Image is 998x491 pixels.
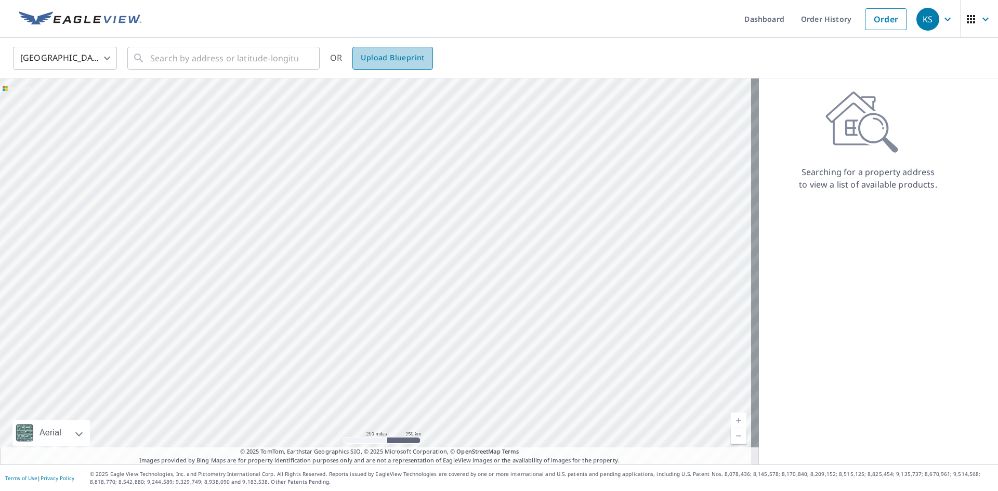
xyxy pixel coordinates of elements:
[90,470,993,486] p: © 2025 Eagle View Technologies, Inc. and Pictometry International Corp. All Rights Reserved. Repo...
[456,447,500,455] a: OpenStreetMap
[41,474,74,482] a: Privacy Policy
[798,166,938,191] p: Searching for a property address to view a list of available products.
[330,47,433,70] div: OR
[865,8,907,30] a: Order
[240,447,519,456] span: © 2025 TomTom, Earthstar Geographics SIO, © 2025 Microsoft Corporation, ©
[12,420,90,446] div: Aerial
[19,11,141,27] img: EV Logo
[5,474,37,482] a: Terms of Use
[5,475,74,481] p: |
[36,420,64,446] div: Aerial
[916,8,939,31] div: KS
[502,447,519,455] a: Terms
[352,47,432,70] a: Upload Blueprint
[13,44,117,73] div: [GEOGRAPHIC_DATA]
[731,428,746,444] a: Current Level 5, Zoom Out
[731,413,746,428] a: Current Level 5, Zoom In
[150,44,298,73] input: Search by address or latitude-longitude
[361,51,424,64] span: Upload Blueprint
